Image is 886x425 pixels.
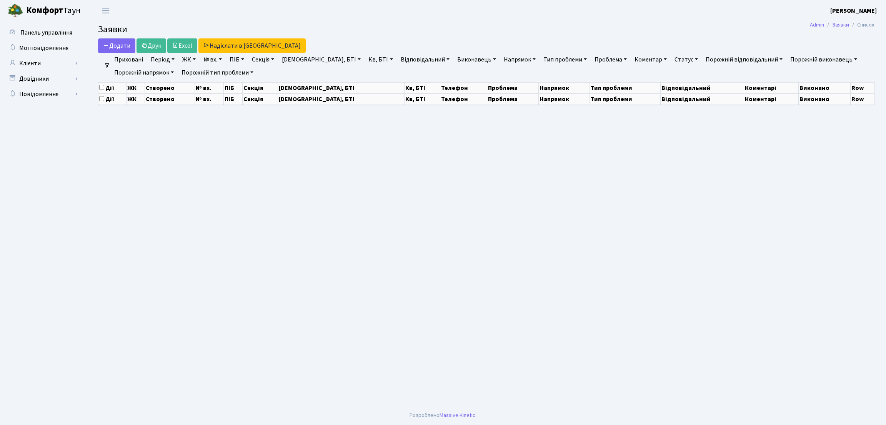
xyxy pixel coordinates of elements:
a: Заявки [832,21,849,29]
a: [DEMOGRAPHIC_DATA], БТІ [279,53,364,66]
th: Коментарі [744,93,799,105]
th: Кв, БТІ [405,82,440,93]
th: ПІБ [223,93,242,105]
nav: breadcrumb [798,17,886,33]
a: Панель управління [4,25,81,40]
th: Створено [145,93,195,105]
a: Додати [98,38,135,53]
span: Панель управління [20,28,72,37]
a: № вх. [200,53,225,66]
th: Телефон [440,82,487,93]
th: [DEMOGRAPHIC_DATA], БТІ [278,82,405,93]
th: Row [850,93,874,105]
th: Коментарі [744,82,799,93]
a: Порожній відповідальний [703,53,786,66]
th: № вх. [195,82,223,93]
a: ПІБ [226,53,247,66]
a: Admin [810,21,824,29]
th: Напрямок [538,82,590,93]
a: Порожній виконавець [787,53,860,66]
th: ПІБ [223,82,242,93]
a: Проблема [591,53,630,66]
a: Виконавець [454,53,499,66]
th: Виконано [798,93,850,105]
th: ЖК [127,82,145,93]
th: Дії [98,93,127,105]
div: Розроблено . [410,411,476,420]
span: Таун [26,4,81,17]
th: Відповідальний [661,93,744,105]
a: Статус [671,53,701,66]
th: Секція [242,82,278,93]
a: Напрямок [501,53,539,66]
th: ЖК [127,93,145,105]
a: Довідники [4,71,81,86]
a: [PERSON_NAME] [830,6,877,15]
a: Тип проблеми [540,53,590,66]
b: Комфорт [26,4,63,17]
a: Надіслати в [GEOGRAPHIC_DATA] [198,38,306,53]
span: Мої повідомлення [19,44,68,52]
a: Порожній напрямок [111,66,177,79]
a: Мої повідомлення [4,40,81,56]
th: [DEMOGRAPHIC_DATA], БТІ [278,93,405,105]
a: Клієнти [4,56,81,71]
button: Переключити навігацію [96,4,115,17]
th: № вх. [195,93,223,105]
th: Напрямок [538,93,590,105]
th: Тип проблеми [590,93,661,105]
a: Кв, БТІ [365,53,396,66]
a: Повідомлення [4,86,81,102]
img: logo.png [8,3,23,18]
a: Коментар [631,53,670,66]
a: ЖК [179,53,199,66]
b: [PERSON_NAME] [830,7,877,15]
th: Відповідальний [661,82,744,93]
th: Проблема [487,93,539,105]
span: Додати [103,42,130,50]
th: Проблема [487,82,539,93]
a: Секція [249,53,277,66]
th: Row [850,82,874,93]
a: Порожній тип проблеми [178,66,256,79]
th: Створено [145,82,195,93]
th: Виконано [798,82,850,93]
li: Список [849,21,874,29]
a: Період [148,53,178,66]
a: Приховані [111,53,146,66]
a: Massive Kinetic [440,411,475,419]
th: Секція [242,93,278,105]
th: Дії [98,82,127,93]
th: Тип проблеми [590,82,661,93]
a: Excel [167,38,197,53]
th: Кв, БТІ [405,93,440,105]
a: Відповідальний [398,53,453,66]
a: Друк [137,38,166,53]
th: Телефон [440,93,487,105]
span: Заявки [98,23,127,36]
